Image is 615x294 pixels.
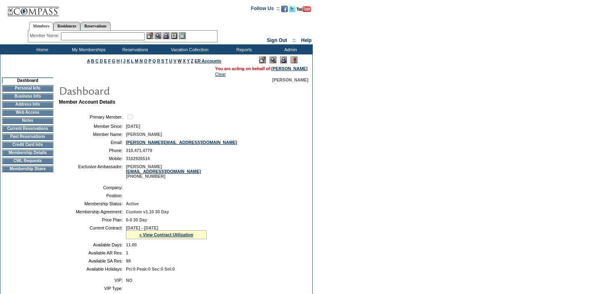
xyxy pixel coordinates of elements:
[62,193,123,198] td: Position:
[121,58,122,63] a: I
[267,38,287,43] a: Sign Out
[251,5,280,15] td: Follow Us ::
[183,58,186,63] a: X
[2,85,53,92] td: Personal Info
[62,148,123,153] td: Phone:
[139,232,193,237] a: » View Contract Utilization
[62,259,123,263] td: Available SA Res:
[30,32,61,39] div: Member Name:
[2,93,53,100] td: Business Info
[155,32,161,39] img: View
[126,242,137,247] span: 11.00
[62,185,123,190] td: Company:
[270,56,276,63] img: View Mode
[281,8,288,13] a: Become our fan on Facebook
[87,58,90,63] a: A
[281,6,288,12] img: Become our fan on Facebook
[126,250,128,255] span: 1
[2,142,53,148] td: Credit Card Info
[157,44,220,54] td: Vacation Collection
[29,22,54,31] a: Members
[126,156,150,161] span: 3102926514
[62,286,123,291] td: VIP Type:
[272,77,308,82] span: [PERSON_NAME]
[165,58,168,63] a: T
[187,58,190,63] a: Y
[62,225,123,239] td: Current Contract:
[2,101,53,108] td: Address Info
[2,133,53,140] td: Past Reservations
[272,66,307,71] a: [PERSON_NAME]
[95,58,98,63] a: C
[126,201,139,206] span: Active
[62,164,123,179] td: Exclusive Ambassador:
[126,217,147,222] span: 0-0 30 Day
[157,58,160,63] a: R
[144,58,147,63] a: O
[266,44,313,54] td: Admin
[126,267,175,271] span: Pri:0 Peak:0 Sec:0 Sel:0
[65,44,111,54] td: My Memberships
[126,132,162,137] span: [PERSON_NAME]
[126,259,131,263] span: 99
[2,125,53,132] td: Current Reservations
[289,8,295,13] a: Follow us on Twitter
[161,58,164,63] a: S
[169,58,172,63] a: U
[112,58,115,63] a: G
[135,58,138,63] a: M
[301,38,312,43] a: Help
[127,58,130,63] a: K
[126,140,237,145] a: [PERSON_NAME][EMAIL_ADDRESS][DOMAIN_NAME]
[126,225,158,230] span: [DATE] - [DATE]
[80,22,111,30] a: Reservations
[220,44,266,54] td: Reports
[259,56,266,63] img: Edit Mode
[100,58,103,63] a: D
[2,109,53,116] td: Web Access
[62,278,123,283] td: VIP:
[59,99,115,105] b: Member Account Details
[126,278,132,283] span: NO
[297,6,311,12] img: Subscribe to our YouTube Channel
[62,242,123,247] td: Available Days:
[293,38,296,43] span: ::
[123,58,126,63] a: J
[126,148,152,153] span: 310.471.4779
[215,66,307,71] span: You are acting on behalf of:
[62,201,123,206] td: Membership Status:
[53,22,80,30] a: Residences
[191,58,194,63] a: Z
[62,209,123,214] td: Membership Agreement:
[108,58,111,63] a: F
[62,217,123,222] td: Price Plan:
[280,56,287,63] img: Impersonate
[62,156,123,161] td: Mobile:
[62,124,123,129] td: Member Since:
[289,6,295,12] img: Follow us on Twitter
[179,32,186,39] img: b_calculator.gif
[2,77,53,83] td: Dashboard
[2,158,53,164] td: CWL Requests
[62,132,123,137] td: Member Name:
[2,166,53,172] td: Membership Share
[62,140,123,145] td: Email:
[126,164,201,179] span: [PERSON_NAME] [PHONE_NUMBER]
[131,58,134,63] a: L
[126,169,201,174] a: [EMAIL_ADDRESS][DOMAIN_NAME]
[62,250,123,255] td: Available AR Res:
[215,72,226,77] a: Clear
[146,32,153,39] img: b_edit.gif
[2,117,53,124] td: Notes
[117,58,120,63] a: H
[91,58,94,63] a: B
[111,44,157,54] td: Reservations
[195,58,221,63] a: ER Accounts
[297,8,311,13] a: Subscribe to our YouTube Channel
[126,124,140,129] span: [DATE]
[174,58,176,63] a: V
[153,58,156,63] a: Q
[171,32,178,39] img: Reservations
[126,209,169,214] span: Custom v1.10 30 Day
[2,150,53,156] td: Membership Details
